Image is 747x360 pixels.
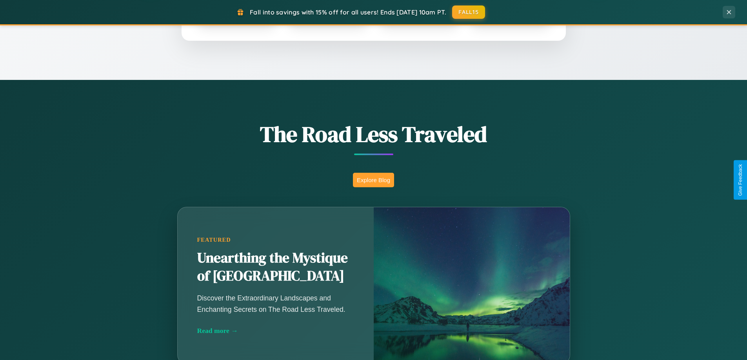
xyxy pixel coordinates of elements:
button: Explore Blog [353,173,394,187]
div: Featured [197,237,354,243]
h2: Unearthing the Mystique of [GEOGRAPHIC_DATA] [197,249,354,285]
div: Give Feedback [738,164,743,196]
div: Read more → [197,327,354,335]
p: Discover the Extraordinary Landscapes and Enchanting Secrets on The Road Less Traveled. [197,293,354,315]
h1: The Road Less Traveled [138,119,609,149]
span: Fall into savings with 15% off for all users! Ends [DATE] 10am PT. [250,8,446,16]
button: FALL15 [452,5,485,19]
